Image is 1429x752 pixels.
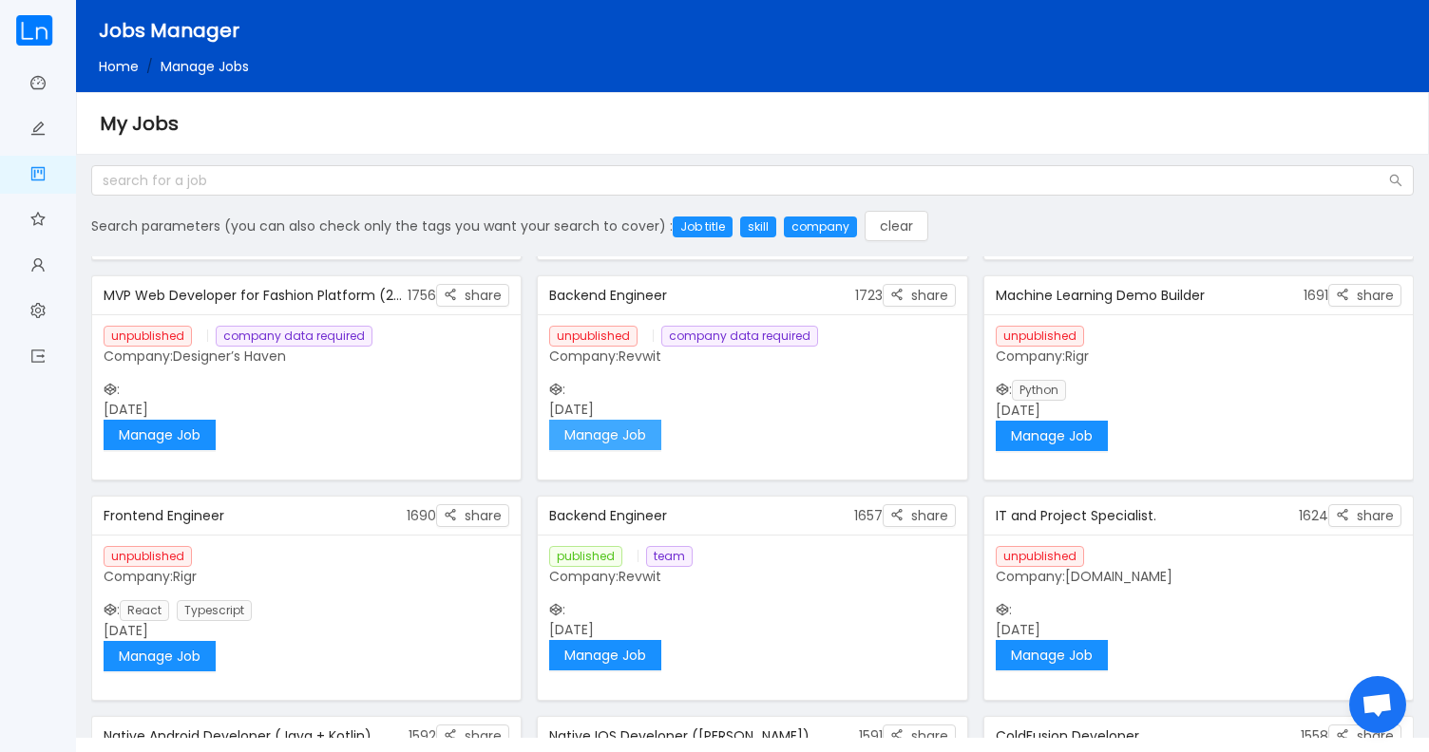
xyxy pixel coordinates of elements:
[673,216,733,237] div: Job title
[104,567,509,587] p: Company:
[996,546,1084,567] span: unpublished
[30,65,46,104] a: icon: dashboard
[1012,380,1066,401] span: Python
[92,535,521,683] div: : [DATE]
[91,211,1414,241] div: Search parameters (you can also check only the tags you want your search to cover) :
[538,314,966,461] div: : [DATE]
[104,603,117,616] i: icon: codepen
[1328,724,1401,747] button: icon: share-altshare
[984,535,1413,682] div: : [DATE]
[104,647,216,666] a: Manage Job
[996,426,1108,445] a: Manage Job
[1301,726,1328,745] span: 1558
[104,347,509,367] p: Company:
[146,57,153,76] span: /
[549,326,638,347] span: unpublished
[92,314,521,461] div: : [DATE]
[91,165,1414,196] input: search for a job
[859,726,883,745] span: 1591
[549,278,854,313] div: Backend Engineer
[15,15,53,46] img: cropped.59e8b842.png
[216,326,372,347] span: company data required
[161,57,249,76] span: Manage Jobs
[549,425,661,444] a: Manage Job
[549,347,955,367] p: Company:
[1065,567,1172,586] span: [DOMAIN_NAME]
[996,326,1084,347] span: unpublished
[408,286,436,305] span: 1756
[104,546,192,567] span: unpublished
[120,600,169,621] span: React
[1389,174,1402,187] i: icon: search
[883,284,956,307] button: icon: share-altshare
[549,640,661,670] button: Manage Job
[30,292,46,332] a: icon: setting
[1299,506,1328,525] span: 1624
[1328,284,1401,307] button: icon: share-altshare
[99,17,239,44] span: Jobs Manager
[407,506,436,525] span: 1690
[549,567,955,587] p: Company:
[104,326,192,347] span: unpublished
[173,347,286,366] span: Designer’s Haven
[996,421,1108,451] button: Manage Job
[996,603,1009,616] i: icon: codepen
[173,567,197,586] span: Rigr
[883,724,956,747] button: icon: share-altshare
[1328,504,1401,527] button: icon: share-altshare
[104,498,407,534] div: Frontend Engineer
[1065,347,1089,366] span: Rigr
[619,347,661,366] span: Revwit
[984,314,1413,462] div: : [DATE]
[646,546,693,567] span: team
[854,506,883,525] span: 1657
[549,646,661,665] a: Manage Job
[996,383,1009,396] i: icon: codepen
[865,211,928,241] button: clear
[99,57,139,76] a: Home
[996,640,1108,670] button: Manage Job
[436,724,509,747] button: icon: share-altshare
[436,284,509,307] button: icon: share-altshare
[661,326,818,347] span: company data required
[409,726,436,745] span: 1592
[104,641,216,671] button: Manage Job
[1304,286,1328,305] span: 1691
[100,110,179,137] span: My Jobs
[883,504,956,527] button: icon: share-altshare
[996,646,1108,665] a: Manage Job
[996,498,1299,534] div: IT and Project Specialist.
[549,420,661,450] button: Manage Job
[996,278,1304,313] div: Machine Learning Demo Builder
[104,278,408,313] div: MVP Web Developer for Fashion Platform (2–3 Week Project)
[996,347,1401,367] p: Company:
[30,247,46,287] a: icon: user
[104,425,216,444] a: Manage Job
[538,535,966,682] div: : [DATE]
[996,567,1401,587] p: Company:
[549,498,853,534] div: Backend Engineer
[549,603,562,616] i: icon: codepen
[30,110,46,150] a: icon: edit
[549,383,562,396] i: icon: codepen
[30,201,46,241] a: icon: star
[784,216,857,237] div: company
[177,600,252,621] span: Typescript
[549,546,622,567] span: published
[104,420,216,450] button: Manage Job
[619,567,661,586] span: Revwit
[1349,676,1406,733] a: Ouvrir le chat
[855,286,883,305] span: 1723
[740,216,776,237] div: skill
[104,383,117,396] i: icon: codepen
[436,504,509,527] button: icon: share-altshare
[30,156,46,196] a: icon: project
